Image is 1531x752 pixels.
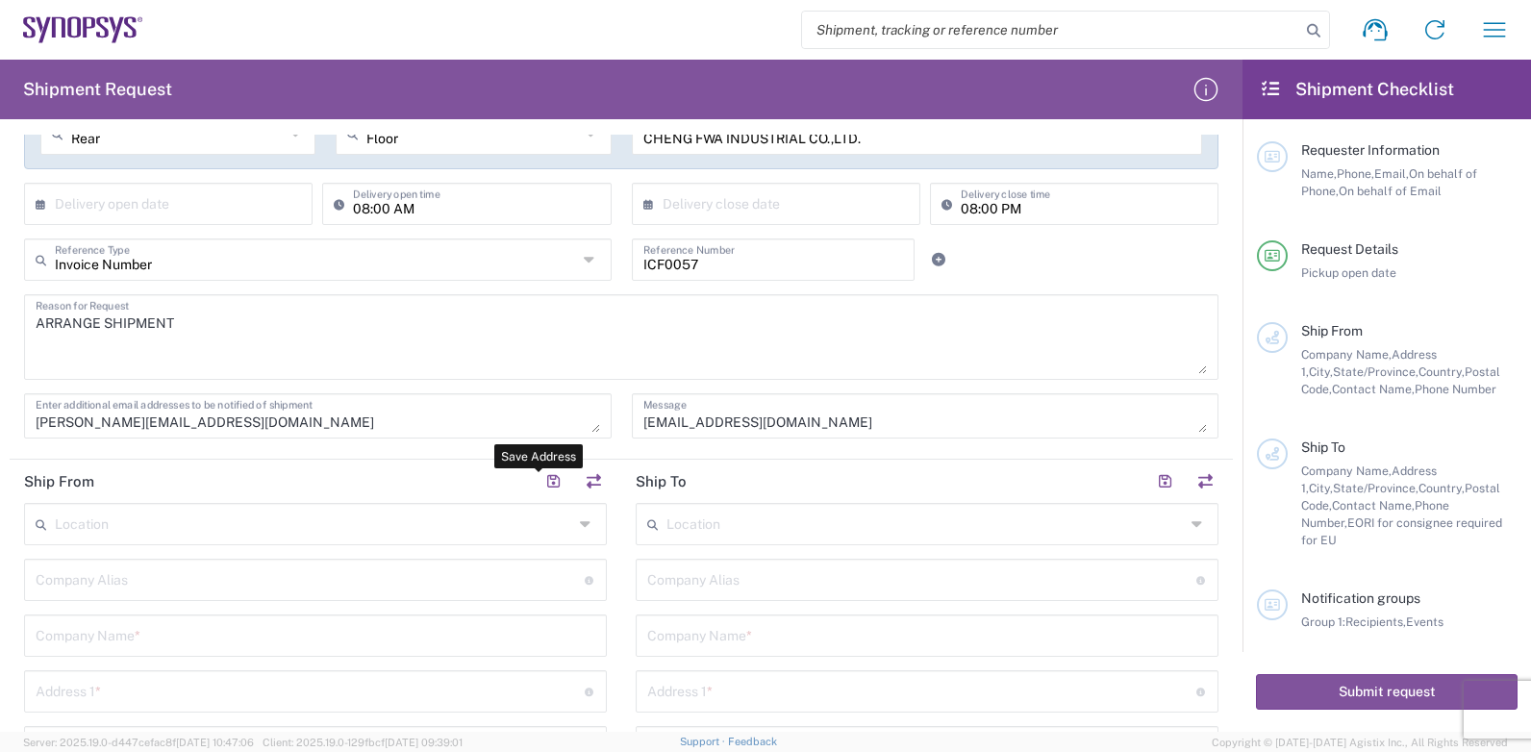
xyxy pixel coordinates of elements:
button: Submit request [1256,674,1518,710]
span: Contact Name, [1332,498,1415,513]
span: Name, [1301,166,1337,181]
span: State/Province, [1333,481,1418,495]
h2: Ship To [636,472,687,491]
span: Requester Information [1301,142,1440,158]
span: Server: 2025.19.0-d447cefac8f [23,737,254,748]
span: [DATE] 10:47:06 [176,737,254,748]
span: City, [1309,364,1333,379]
span: Company Name, [1301,464,1392,478]
span: Country, [1418,364,1465,379]
span: Events [1406,614,1443,629]
span: EORI for consignee required for EU [1301,515,1502,547]
h2: Ship From [24,472,94,491]
span: Request Details [1301,241,1398,257]
span: Group 1: [1301,614,1345,629]
span: Client: 2025.19.0-129fbcf [263,737,463,748]
span: Notification groups [1301,590,1420,606]
span: Ship From [1301,323,1363,338]
span: City, [1309,481,1333,495]
span: Company Name, [1301,347,1392,362]
span: Phone, [1337,166,1374,181]
span: Copyright © [DATE]-[DATE] Agistix Inc., All Rights Reserved [1212,734,1508,751]
span: Pickup open date [1301,265,1396,280]
span: Ship To [1301,439,1345,455]
span: Email, [1374,166,1409,181]
span: Phone Number [1415,382,1496,396]
span: Country, [1418,481,1465,495]
a: Feedback [728,736,777,747]
h2: Shipment Checklist [1260,78,1454,101]
input: Shipment, tracking or reference number [802,12,1300,48]
span: Contact Name, [1332,382,1415,396]
span: [DATE] 09:39:01 [385,737,463,748]
a: Add Reference [925,246,952,273]
a: Support [680,736,728,747]
span: State/Province, [1333,364,1418,379]
h2: Shipment Request [23,78,172,101]
span: On behalf of Email [1339,184,1442,198]
span: Recipients, [1345,614,1406,629]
